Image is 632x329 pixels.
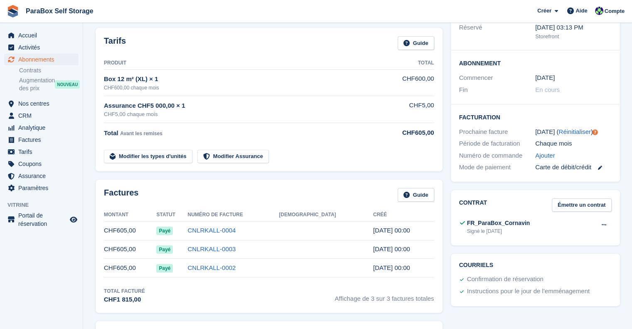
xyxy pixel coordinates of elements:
[18,110,68,121] span: CRM
[4,134,79,146] a: menu
[197,150,269,163] a: Modifier Assurance
[104,129,118,136] span: Total
[535,139,612,148] div: Chaque mois
[104,57,381,70] th: Produit
[535,32,612,41] div: Storefront
[381,57,434,70] th: Total
[104,150,192,163] a: Modifier les types d'unités
[18,30,68,41] span: Accueil
[334,287,434,304] span: Affichage de 3 sur 3 factures totales
[467,219,530,228] div: FR_ParaBox_Cornavin
[535,163,612,172] div: Carte de débit/crédit
[4,146,79,158] a: menu
[459,85,536,95] div: Fin
[4,122,79,134] a: menu
[535,151,555,161] a: Ajouter
[535,73,555,83] time: 2025-07-13 22:00:00 UTC
[4,158,79,170] a: menu
[459,73,536,83] div: Commencer
[459,163,536,172] div: Mode de paiement
[104,84,381,92] div: CHF600,00 chaque mois
[467,275,543,284] div: Confirmation de réservation
[104,188,138,202] h2: Factures
[156,264,173,272] span: Payé
[4,54,79,65] a: menu
[104,295,145,304] div: CHF1 815,00
[18,170,68,182] span: Assurance
[120,131,162,136] span: Avant les remises
[55,80,80,89] div: NOUVEAU
[19,67,79,74] a: Contrats
[459,59,612,67] h2: Abonnement
[459,139,536,148] div: Période de facturation
[7,201,83,209] span: Vitrine
[4,30,79,41] a: menu
[104,259,156,277] td: CHF605,00
[398,188,434,202] a: Guide
[373,245,410,252] time: 2025-08-13 22:00:12 UTC
[104,240,156,259] td: CHF605,00
[156,208,187,222] th: Statut
[18,98,68,109] span: Nos centres
[373,208,434,222] th: Créé
[18,134,68,146] span: Factures
[535,86,560,93] span: En cours
[398,36,434,50] a: Guide
[4,98,79,109] a: menu
[381,96,434,123] td: CHF5,00
[459,127,536,137] div: Prochaine facture
[373,227,410,234] time: 2025-09-13 22:00:49 UTC
[535,127,612,137] div: [DATE] ( )
[279,208,373,222] th: [DEMOGRAPHIC_DATA]
[104,221,156,240] td: CHF605,00
[104,208,156,222] th: Montant
[4,42,79,53] a: menu
[4,211,79,228] a: menu
[4,182,79,194] a: menu
[18,42,68,53] span: Activités
[156,227,173,235] span: Payé
[187,208,279,222] th: Numéro de facture
[19,77,55,92] span: Augmentation des prix
[381,128,434,138] div: CHF605,00
[535,23,612,32] div: [DATE] 03:13 PM
[459,151,536,161] div: Numéro de commande
[18,146,68,158] span: Tarifs
[104,287,145,295] div: Total facturé
[18,182,68,194] span: Paramètres
[104,101,381,111] div: Assurance CHF5 000,00 × 1
[7,5,19,17] img: stora-icon-8386f47178a22dfd0bd8f6a31ec36ba5ce8667c1dd55bd0f319d3a0aa187defe.svg
[537,7,551,15] span: Créer
[156,245,173,254] span: Payé
[18,54,68,65] span: Abonnements
[459,262,612,269] h2: Courriels
[187,245,236,252] a: CNLRKALL-0003
[381,69,434,96] td: CHF600,00
[459,113,612,121] h2: Facturation
[18,158,68,170] span: Coupons
[459,198,487,212] h2: Contrat
[373,264,410,271] time: 2025-07-13 22:00:36 UTC
[467,228,530,235] div: Signé le [DATE]
[4,110,79,121] a: menu
[187,264,236,271] a: CNLRKALL-0002
[591,129,599,136] div: Tooltip anchor
[18,122,68,134] span: Analytique
[18,211,68,228] span: Portail de réservation
[104,36,126,50] h2: Tarifs
[605,7,625,15] span: Compte
[558,128,591,135] a: Réinitialiser
[104,110,381,119] div: CHF5,00 chaque mois
[22,4,97,18] a: ParaBox Self Storage
[552,198,612,212] a: Émettre un contrat
[467,287,590,297] div: Instructions pour le jour de l'emménagement
[595,7,603,15] img: Tess Bédat
[575,7,587,15] span: Aide
[459,23,536,40] div: Réservé
[187,227,236,234] a: CNLRKALL-0004
[69,215,79,225] a: Boutique d'aperçu
[4,170,79,182] a: menu
[19,76,79,93] a: Augmentation des prix NOUVEAU
[104,74,381,84] div: Box 12 m² (XL) × 1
